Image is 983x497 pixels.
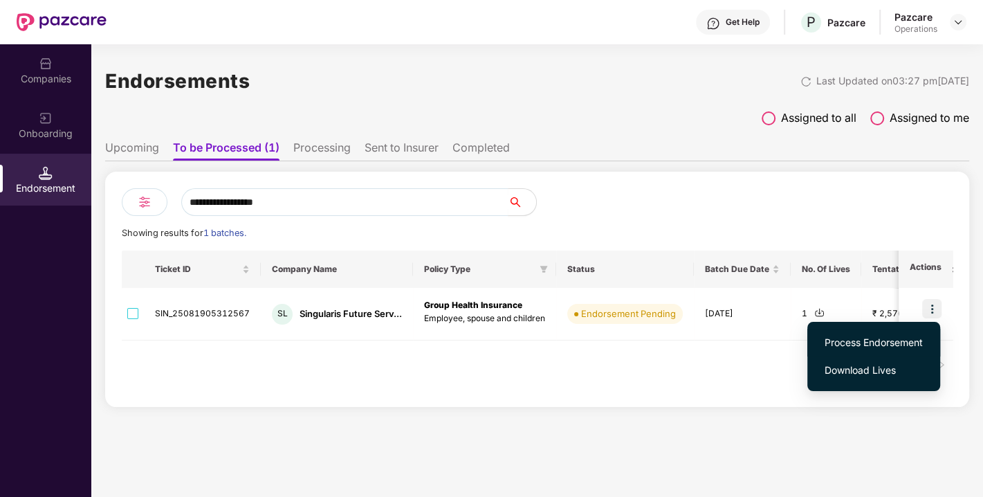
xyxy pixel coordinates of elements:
th: Status [556,251,694,288]
span: Assigned to all [781,109,856,127]
span: Showing results for [122,228,246,238]
span: P [807,14,816,30]
img: svg+xml;base64,PHN2ZyBpZD0iQ29tcGFuaWVzIiB4bWxucz0iaHR0cDovL3d3dy53My5vcmcvMjAwMC9zdmciIHdpZHRoPS... [39,57,53,71]
th: Batch Due Date [694,251,791,288]
li: Completed [452,141,510,161]
div: Get Help [726,17,760,28]
span: filter [537,261,551,278]
div: Last Updated on 03:27 pm[DATE] [816,73,969,89]
button: right [930,354,953,377]
b: Group Health Insurance [424,300,522,310]
li: Next Page [930,354,953,377]
span: right [937,361,946,369]
span: Batch Due Date [705,264,769,275]
td: SIN_25081905312567 [144,288,261,341]
span: Download Lives [825,363,923,378]
th: No. Of Lives [791,251,861,288]
div: Pazcare [827,16,865,29]
h1: Endorsements [105,66,250,96]
li: Processing [293,141,351,161]
img: svg+xml;base64,PHN2ZyB3aWR0aD0iMjAiIGhlaWdodD0iMjAiIHZpZXdCb3g9IjAgMCAyMCAyMCIgZmlsbD0ibm9uZSIgeG... [39,111,53,125]
img: svg+xml;base64,PHN2ZyBpZD0iRG93bmxvYWQtMjR4MjQiIHhtbG5zPSJodHRwOi8vd3d3LnczLm9yZy8yMDAwL3N2ZyIgd2... [814,307,825,318]
span: Process Endorsement [825,335,923,350]
p: Employee, spouse and children [424,312,545,325]
span: Ticket ID [155,264,239,275]
div: Operations [894,24,937,35]
th: Actions [899,251,953,288]
img: svg+xml;base64,PHN2ZyB4bWxucz0iaHR0cDovL3d3dy53My5vcmcvMjAwMC9zdmciIHdpZHRoPSIyNCIgaGVpZ2h0PSIyNC... [136,194,153,210]
td: ₹ 2,576.82 [861,288,980,341]
img: icon [922,299,941,318]
img: svg+xml;base64,PHN2ZyBpZD0iSGVscC0zMngzMiIgeG1sbnM9Imh0dHA6Ly93d3cudzMub3JnLzIwMDAvc3ZnIiB3aWR0aD... [706,17,720,30]
div: Singularis Future Serv... [300,307,402,320]
th: Ticket ID [144,251,261,288]
td: [DATE] [694,288,791,341]
th: Tentative Batch Pricing [861,251,980,288]
div: 1 [802,307,850,320]
img: svg+xml;base64,PHN2ZyBpZD0iRHJvcGRvd24tMzJ4MzIiIHhtbG5zPSJodHRwOi8vd3d3LnczLm9yZy8yMDAwL3N2ZyIgd2... [953,17,964,28]
img: New Pazcare Logo [17,13,107,31]
button: search [508,188,537,216]
span: Assigned to me [890,109,969,127]
div: SL [272,304,293,325]
li: To be Processed (1) [173,141,279,161]
li: Sent to Insurer [365,141,439,161]
span: 1 batches. [203,228,246,238]
li: Upcoming [105,141,159,161]
div: Pazcare [894,10,937,24]
span: search [508,197,536,208]
th: Company Name [261,251,413,288]
span: Policy Type [424,264,534,275]
img: svg+xml;base64,PHN2ZyBpZD0iUmVsb2FkLTMyeDMyIiB4bWxucz0iaHR0cDovL3d3dy53My5vcmcvMjAwMC9zdmciIHdpZH... [800,76,811,87]
div: Endorsement Pending [581,307,676,320]
span: filter [540,265,548,273]
img: svg+xml;base64,PHN2ZyB3aWR0aD0iMTQuNSIgaGVpZ2h0PSIxNC41IiB2aWV3Qm94PSIwIDAgMTYgMTYiIGZpbGw9Im5vbm... [39,166,53,180]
